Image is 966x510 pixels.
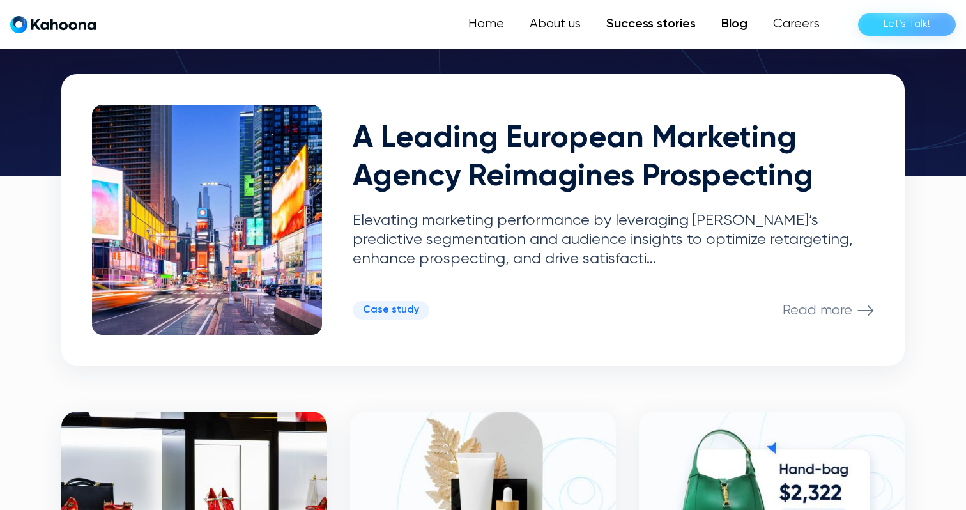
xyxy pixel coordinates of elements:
[363,304,419,316] div: Case study
[594,12,709,37] a: Success stories
[858,13,956,36] a: Let’s Talk!
[884,14,930,35] div: Let’s Talk!
[760,12,832,37] a: Careers
[353,120,874,196] h2: A Leading European Marketing Agency Reimagines Prospecting
[61,74,905,366] a: A Leading European Marketing Agency Reimagines ProspectingElevating marketing performance by leve...
[456,12,517,37] a: Home
[353,212,874,268] p: Elevating marketing performance by leveraging [PERSON_NAME]’s predictive segmentation and audienc...
[783,302,852,319] p: Read more
[10,15,96,34] a: home
[709,12,760,37] a: Blog
[517,12,594,37] a: About us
